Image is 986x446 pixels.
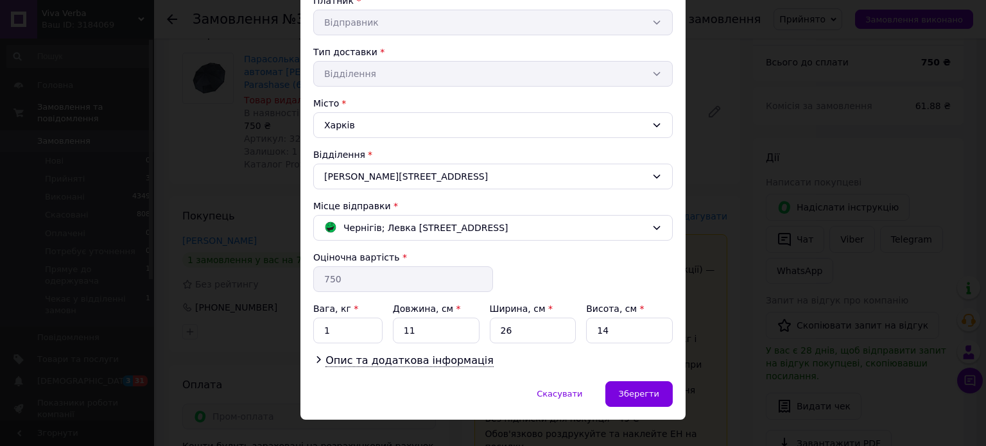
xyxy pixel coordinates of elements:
[343,221,508,235] span: Чернігів; Левка [STREET_ADDRESS]
[537,389,582,399] span: Скасувати
[313,112,673,138] div: Харків
[313,252,399,262] label: Оціночна вартість
[313,164,673,189] div: [PERSON_NAME][STREET_ADDRESS]
[313,200,673,212] div: Місце відправки
[490,304,553,314] label: Ширина, см
[313,46,673,58] div: Тип доставки
[619,389,659,399] span: Зберегти
[586,304,644,314] label: Висота, см
[313,304,358,314] label: Вага, кг
[313,97,673,110] div: Місто
[325,354,494,367] span: Опис та додаткова інформація
[313,148,673,161] div: Відділення
[393,304,461,314] label: Довжина, см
